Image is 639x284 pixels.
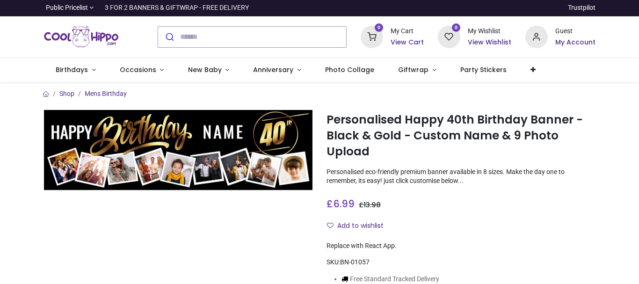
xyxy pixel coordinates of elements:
[158,27,180,47] button: Submit
[325,65,374,74] span: Photo Collage
[85,90,127,97] a: Mens Birthday
[44,3,94,13] a: Public Pricelist
[361,32,383,40] a: 0
[568,3,595,13] a: Trustpilot
[327,197,355,211] span: £
[555,38,595,47] a: My Account
[188,65,222,74] span: New Baby
[460,65,507,74] span: Party Stickers
[375,23,384,32] sup: 0
[327,167,595,186] p: Personalised eco-friendly premium banner available in 8 sizes. Make the day one to remember, its ...
[56,65,88,74] span: Birthdays
[452,23,461,32] sup: 0
[44,24,119,50] img: Cool Hippo
[438,32,460,40] a: 0
[391,38,424,47] a: View Cart
[105,3,249,13] div: 3 FOR 2 BANNERS & GIFTWRAP - FREE DELIVERY
[44,58,108,82] a: Birthdays
[391,27,424,36] div: My Cart
[241,58,313,82] a: Anniversary
[327,258,595,267] div: SKU:
[340,258,370,266] span: BN-01057
[341,275,472,284] li: Free Standard Tracked Delivery
[359,200,381,210] span: £
[176,58,241,82] a: New Baby
[398,65,428,74] span: Giftwrap
[327,112,595,160] h1: Personalised Happy 40th Birthday Banner - Black & Gold - Custom Name & 9 Photo Upload
[468,27,511,36] div: My Wishlist
[44,110,313,190] img: Personalised Happy 40th Birthday Banner - Black & Gold - Custom Name & 9 Photo Upload
[386,58,449,82] a: Giftwrap
[555,27,595,36] div: Guest
[120,65,156,74] span: Occasions
[44,24,119,50] a: Logo of Cool Hippo
[253,65,293,74] span: Anniversary
[333,197,355,211] span: 6.99
[468,38,511,47] a: View Wishlist
[363,200,381,210] span: 13.98
[108,58,176,82] a: Occasions
[327,218,392,234] button: Add to wishlistAdd to wishlist
[46,3,88,13] span: Public Pricelist
[59,90,74,97] a: Shop
[327,222,334,229] i: Add to wishlist
[327,241,595,251] div: Replace with React App.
